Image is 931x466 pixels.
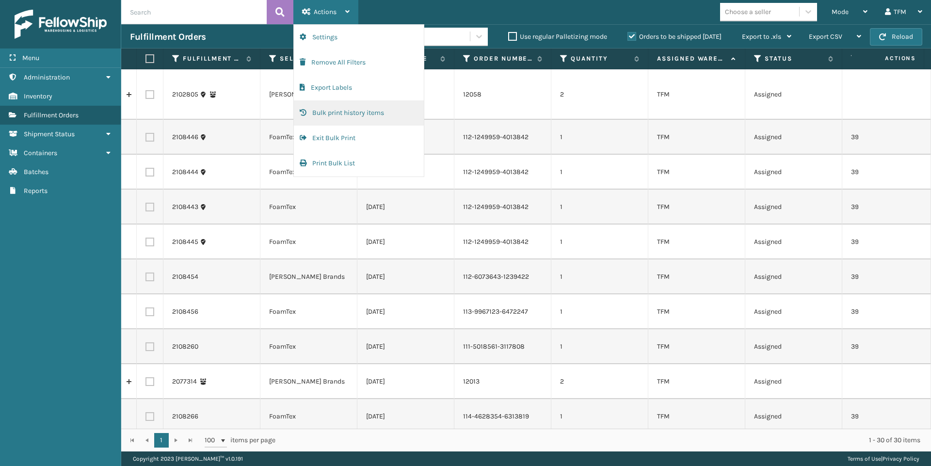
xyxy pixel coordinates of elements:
td: TFM [648,364,745,399]
a: 2108445 [172,237,198,247]
span: Containers [24,149,57,157]
a: 393751178197 [851,168,892,176]
td: Assigned [745,69,842,120]
label: Fulfillment Order Id [183,54,241,63]
label: Status [765,54,823,63]
span: 100 [205,435,219,445]
td: 112-1249959-4013842 [454,155,551,190]
td: [DATE] [357,399,454,434]
span: Export to .xls [742,32,781,41]
td: [PERSON_NAME] Brands [260,259,357,294]
span: Inventory [24,92,52,100]
button: Reload [870,28,922,46]
a: 393751175029 [851,133,894,141]
td: FoamTex [260,225,357,259]
a: 2077314 [172,377,197,386]
a: 393744668956 [851,412,898,420]
td: 12058 [454,69,551,120]
td: 1 [551,294,648,329]
span: items per page [205,433,275,448]
td: 2 [551,364,648,399]
td: [DATE] [357,225,454,259]
td: [DATE] [357,364,454,399]
td: [DATE] [357,259,454,294]
span: Actions [854,50,922,66]
td: 1 [551,190,648,225]
td: TFM [648,190,745,225]
span: Reports [24,187,48,195]
td: Assigned [745,259,842,294]
td: TFM [648,155,745,190]
span: Batches [24,168,48,176]
label: Use regular Palletizing mode [508,32,607,41]
td: Assigned [745,364,842,399]
h3: Fulfillment Orders [130,31,206,43]
td: 1 [551,329,648,364]
div: Choose a seller [725,7,771,17]
td: FoamTex [260,329,357,364]
td: FoamTex [260,294,357,329]
img: logo [15,10,107,39]
a: 1 [154,433,169,448]
td: 1 [551,120,648,155]
td: 1 [551,399,648,434]
span: Actions [314,8,337,16]
span: Shipment Status [24,130,75,138]
td: FoamTex [260,399,357,434]
a: 2108443 [172,202,198,212]
p: Copyright 2023 [PERSON_NAME]™ v 1.0.191 [133,451,243,466]
td: TFM [648,225,745,259]
td: Assigned [745,155,842,190]
span: Export CSV [809,32,842,41]
td: 112-1249959-4013842 [454,190,551,225]
td: 12013 [454,364,551,399]
label: Seller [280,54,338,63]
td: TFM [648,399,745,434]
button: Settings [294,25,424,50]
a: 2108456 [172,307,198,317]
td: Assigned [745,190,842,225]
td: Assigned [745,329,842,364]
div: 1 - 30 of 30 items [289,435,920,445]
a: 2108446 [172,132,198,142]
label: Orders to be shipped [DATE] [627,32,722,41]
td: TFM [648,294,745,329]
td: TFM [648,69,745,120]
button: Remove All Filters [294,50,424,75]
td: 1 [551,259,648,294]
button: Export Labels [294,75,424,100]
button: Exit Bulk Print [294,126,424,151]
span: Mode [832,8,849,16]
td: 113-9967123-6472247 [454,294,551,329]
td: TFM [648,259,745,294]
td: 114-4628354-6313819 [454,399,551,434]
a: Terms of Use [848,455,881,462]
a: 2108444 [172,167,198,177]
a: 2102805 [172,90,198,99]
span: Administration [24,73,70,81]
td: [DATE] [357,329,454,364]
td: FoamTex [260,190,357,225]
td: TFM [648,120,745,155]
td: 112-1249959-4013842 [454,120,551,155]
a: 393751234617 [851,273,894,281]
td: Assigned [745,225,842,259]
span: Menu [22,54,39,62]
a: 393743948680 [851,342,898,351]
td: FoamTex [260,120,357,155]
div: | [848,451,919,466]
td: FoamTex [260,155,357,190]
td: 112-1249959-4013842 [454,225,551,259]
a: 2108260 [172,342,198,352]
td: [DATE] [357,294,454,329]
span: Fulfillment Orders [24,111,79,119]
td: 112-6073643-1239422 [454,259,551,294]
a: 2108266 [172,412,198,421]
td: 1 [551,225,648,259]
a: 2108454 [172,272,198,282]
a: 393751485521 [851,307,895,316]
td: Assigned [745,120,842,155]
td: [PERSON_NAME] Brands [260,364,357,399]
td: 1 [551,155,648,190]
td: Assigned [745,294,842,329]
